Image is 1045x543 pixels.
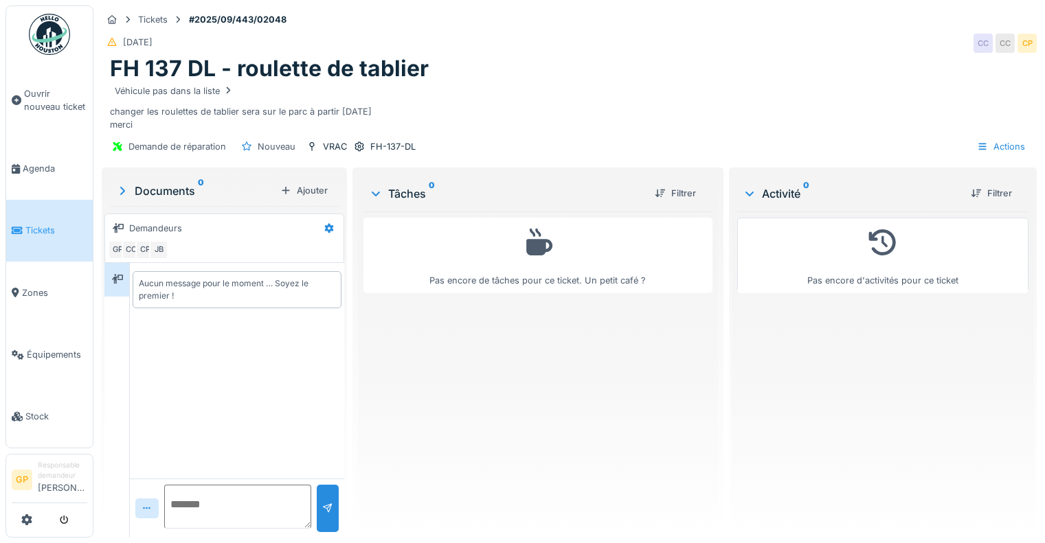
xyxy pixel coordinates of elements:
sup: 0 [429,185,435,202]
div: Ajouter [275,181,333,200]
div: Responsable demandeur [38,460,87,481]
span: Agenda [23,162,87,175]
div: Filtrer [965,184,1018,203]
div: Tickets [138,13,168,26]
div: CC [122,240,141,259]
span: Tickets [25,224,87,237]
div: Pas encore de tâches pour ce ticket. Un petit café ? [372,224,704,288]
a: Ouvrir nouveau ticket [6,62,93,137]
div: Activité [743,185,960,202]
div: JB [149,240,168,259]
a: Stock [6,386,93,448]
div: Pas encore d'activités pour ce ticket [746,224,1020,288]
div: CC [996,34,1015,53]
div: changer les roulettes de tablier sera sur le parc à partir [DATE] merci [110,82,1029,132]
sup: 0 [803,185,809,202]
span: Ouvrir nouveau ticket [24,87,87,113]
h1: FH 137 DL - roulette de tablier [110,56,429,82]
div: CC [974,34,993,53]
div: Actions [971,137,1031,157]
div: Demande de réparation [128,140,226,153]
a: Tickets [6,200,93,262]
div: Documents [115,183,275,199]
div: Tâches [369,185,644,202]
a: Équipements [6,323,93,385]
div: GP [108,240,127,259]
div: CP [1018,34,1037,53]
div: [DATE] [123,36,153,49]
span: Stock [25,410,87,423]
img: Badge_color-CXgf-gQk.svg [29,14,70,55]
strong: #2025/09/443/02048 [183,13,292,26]
div: Aucun message pour le moment … Soyez le premier ! [139,277,335,302]
li: GP [12,470,32,490]
a: Zones [6,262,93,323]
a: Agenda [6,137,93,199]
div: CP [135,240,155,259]
div: FH-137-DL [370,140,416,153]
span: Équipements [27,348,87,361]
div: Véhicule pas dans la liste [115,84,234,97]
div: Nouveau [258,140,295,153]
div: Filtrer [649,184,701,203]
div: VRAC [323,140,347,153]
span: Zones [22,286,87,299]
sup: 0 [198,183,204,199]
li: [PERSON_NAME] [38,460,87,500]
div: Demandeurs [129,222,182,235]
a: GP Responsable demandeur[PERSON_NAME] [12,460,87,503]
